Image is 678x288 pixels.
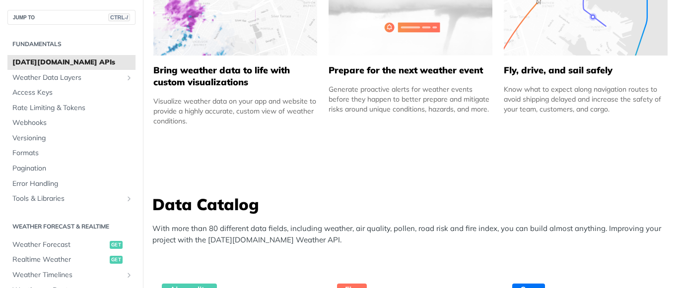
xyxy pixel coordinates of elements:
div: Visualize weather data on your app and website to provide a highly accurate, custom view of weath... [153,96,317,126]
span: Rate Limiting & Tokens [12,103,133,113]
div: Generate proactive alerts for weather events before they happen to better prepare and mitigate ri... [329,84,492,114]
span: Realtime Weather [12,255,107,265]
h5: Prepare for the next weather event [329,64,492,76]
a: Weather TimelinesShow subpages for Weather Timelines [7,268,136,283]
button: Show subpages for Weather Timelines [125,271,133,279]
h5: Fly, drive, and sail safely [504,64,668,76]
button: Show subpages for Tools & Libraries [125,195,133,203]
span: Pagination [12,164,133,173]
h3: Data Catalog [152,193,674,215]
h2: Weather Forecast & realtime [7,222,136,231]
span: Versioning [12,133,133,143]
a: Tools & LibrariesShow subpages for Tools & Libraries [7,191,136,206]
button: Show subpages for Weather Data Layers [125,74,133,82]
span: Formats [12,148,133,158]
span: Weather Forecast [12,240,107,250]
span: Error Handling [12,179,133,189]
a: Rate Limiting & Tokens [7,101,136,115]
a: Realtime Weatherget [7,252,136,267]
a: Weather Data LayersShow subpages for Weather Data Layers [7,70,136,85]
a: Access Keys [7,85,136,100]
a: Webhooks [7,115,136,130]
a: Pagination [7,161,136,176]
a: [DATE][DOMAIN_NAME] APIs [7,55,136,70]
span: Access Keys [12,88,133,98]
h5: Bring weather data to life with custom visualizations [153,64,317,88]
span: Tools & Libraries [12,194,123,204]
span: Weather Timelines [12,270,123,280]
span: [DATE][DOMAIN_NAME] APIs [12,58,133,67]
a: Weather Forecastget [7,237,136,252]
span: get [110,241,123,249]
span: Webhooks [12,118,133,128]
a: Error Handling [7,176,136,191]
h2: Fundamentals [7,40,136,49]
p: With more than 80 different data fields, including weather, air quality, pollen, road risk and fi... [152,223,674,245]
a: Formats [7,146,136,161]
button: JUMP TOCTRL-/ [7,10,136,25]
span: Weather Data Layers [12,73,123,83]
div: Know what to expect along navigation routes to avoid shipping delayed and increase the safety of ... [504,84,668,114]
span: get [110,256,123,264]
span: CTRL-/ [108,13,130,21]
a: Versioning [7,131,136,146]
